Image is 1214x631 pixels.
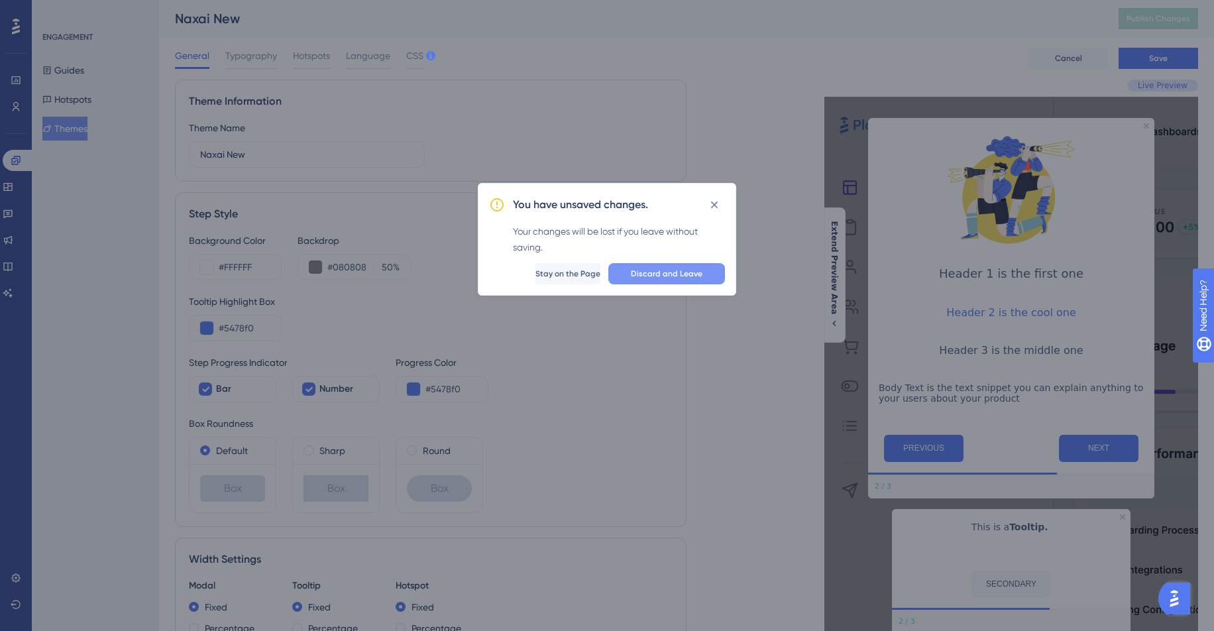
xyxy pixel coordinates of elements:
span: Stay on the Page [535,268,600,279]
div: Your changes will be lost if you leave without saving. [513,223,725,255]
span: Discard and Leave [631,268,702,279]
span: Need Help? [31,3,83,19]
iframe: UserGuiding AI Assistant Launcher [1158,579,1198,618]
h2: You have unsaved changes. [513,197,648,213]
